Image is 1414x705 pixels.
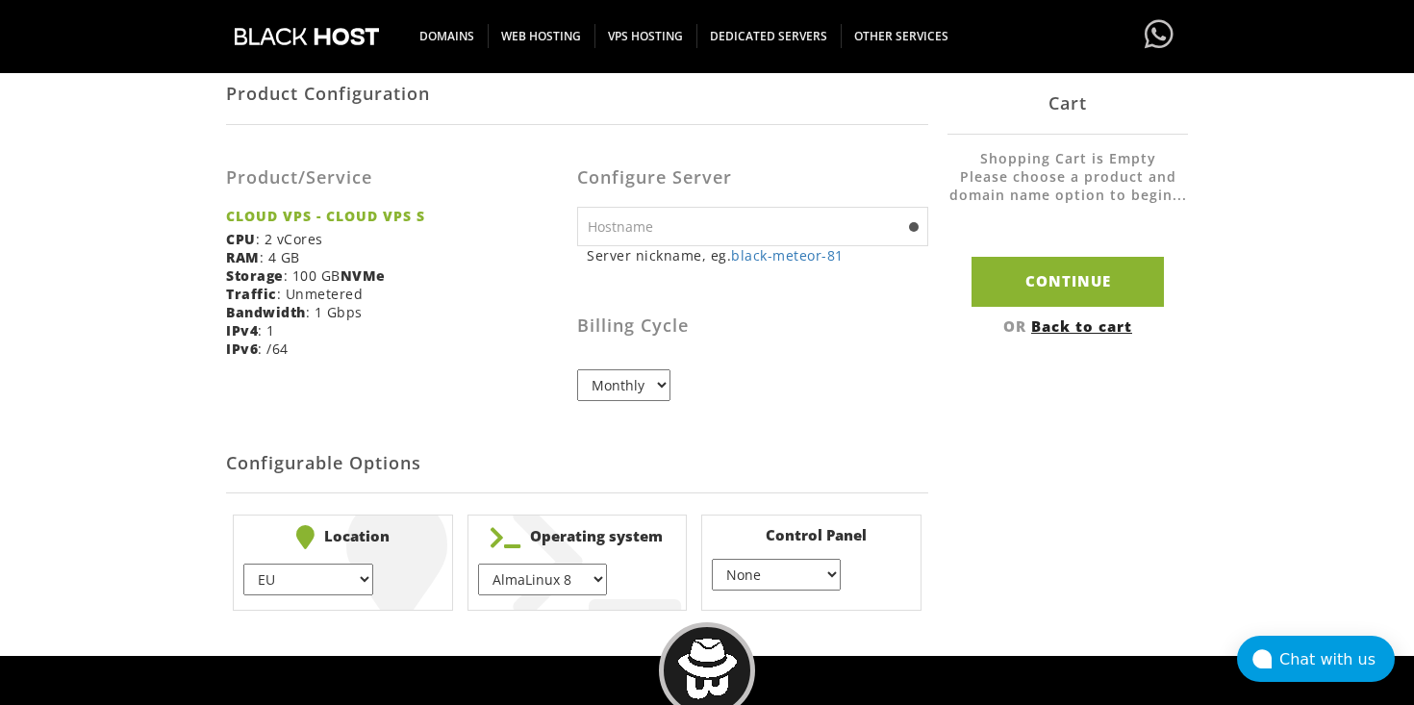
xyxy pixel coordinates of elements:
div: Product Configuration [226,63,928,125]
b: Operating system [478,525,677,549]
small: Server nickname, eg. [587,246,928,264]
b: Control Panel [712,525,911,544]
span: OTHER SERVICES [841,24,962,48]
div: OR [947,315,1188,335]
h2: Configurable Options [226,435,928,493]
span: WEB HOSTING [488,24,595,48]
b: IPv6 [226,340,258,358]
div: : 2 vCores : 4 GB : 100 GB : Unmetered : 1 Gbps : 1 : /64 [226,139,577,372]
a: Back to cart [1031,315,1132,335]
b: Bandwidth [226,303,306,321]
div: Chat with us [1279,650,1395,668]
span: DEDICATED SERVERS [696,24,842,48]
b: Storage [226,266,284,285]
div: Cart [947,72,1188,135]
select: } } } } } } [243,564,372,595]
h3: Product/Service [226,168,563,188]
h3: Configure Server [577,168,928,188]
h3: Billing Cycle [577,316,928,336]
b: Traffic [226,285,277,303]
span: DOMAINS [406,24,489,48]
select: } } } } [712,559,841,591]
img: BlackHOST mascont, Blacky. [677,639,738,699]
b: RAM [226,248,260,266]
button: Chat with us [1237,636,1395,682]
b: Location [243,525,442,549]
span: VPS HOSTING [594,24,697,48]
b: CPU [226,230,256,248]
b: IPv4 [226,321,258,340]
select: } } } } } } } } } } } } } } } } } } } } } [478,564,607,595]
input: Continue [972,257,1164,306]
li: Shopping Cart is Empty Please choose a product and domain name option to begin... [947,149,1188,223]
b: NVMe [341,266,386,285]
strong: CLOUD VPS - CLOUD VPS S [226,207,563,225]
a: black-meteor-81 [731,246,844,264]
input: Hostname [577,207,928,246]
